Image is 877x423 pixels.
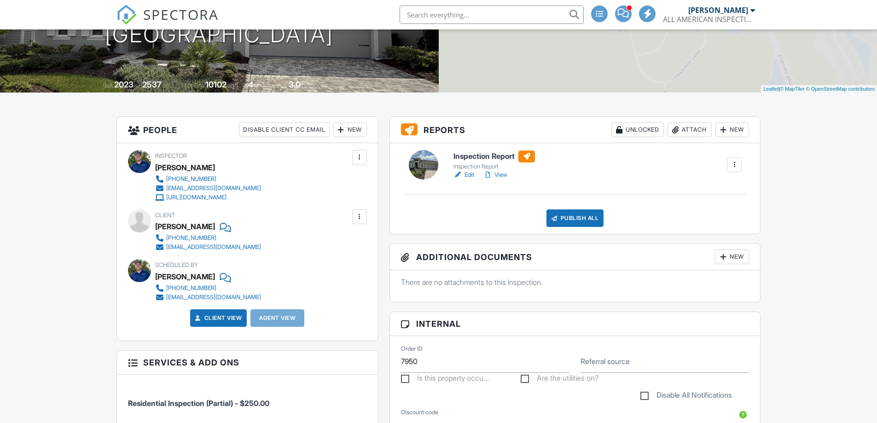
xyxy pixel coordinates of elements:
[155,174,261,184] a: [PHONE_NUMBER]
[155,212,175,219] span: Client
[205,80,227,89] div: 10102
[166,185,261,192] div: [EMAIL_ADDRESS][DOMAIN_NAME]
[155,233,261,243] a: [PHONE_NUMBER]
[453,170,474,180] a: Edit
[239,122,330,137] div: Disable Client CC Email
[453,151,535,162] h6: Inspection Report
[390,117,761,143] h3: Reports
[640,391,732,402] label: Disable All Notifications
[128,382,367,416] li: Service: Residential Inspection (Partial)
[401,277,749,287] p: There are no attachments to this inspection.
[128,399,269,408] span: Residential Inspection (Partial) - $250.00
[715,249,749,264] div: New
[401,374,489,385] label: Is this property occupied?
[117,117,378,143] h3: People
[289,80,301,89] div: 3.0
[668,122,712,137] div: Attach
[155,243,261,252] a: [EMAIL_ADDRESS][DOMAIN_NAME]
[483,170,507,180] a: View
[155,152,187,159] span: Inspector
[143,5,219,24] span: SPECTORA
[663,15,755,24] div: ALL AMERICAN INSPECTION SERVICES
[155,184,261,193] a: [EMAIL_ADDRESS][DOMAIN_NAME]
[155,220,215,233] div: [PERSON_NAME]
[166,243,261,251] div: [EMAIL_ADDRESS][DOMAIN_NAME]
[248,80,253,89] div: 4
[185,82,204,89] span: Lot Size
[390,312,761,336] h3: Internal
[302,82,328,89] span: bathrooms
[521,374,598,385] label: Are the utilities on?
[688,6,748,15] div: [PERSON_NAME]
[581,356,630,366] label: Referral source
[103,82,113,89] span: Built
[155,161,215,174] div: [PERSON_NAME]
[163,82,176,89] span: sq. ft.
[761,85,877,93] div: |
[401,345,423,353] label: Order ID
[546,209,604,227] div: Publish All
[401,408,438,417] label: Discount code
[166,294,261,301] div: [EMAIL_ADDRESS][DOMAIN_NAME]
[116,12,219,32] a: SPECTORA
[390,244,761,270] h3: Additional Documents
[453,151,535,171] a: Inspection Report Inspection Report
[400,6,584,24] input: Search everything...
[142,80,162,89] div: 2537
[780,86,805,92] a: © MapTiler
[114,80,134,89] div: 2023
[763,86,778,92] a: Leaflet
[333,122,367,137] div: New
[166,194,227,201] div: [URL][DOMAIN_NAME]
[611,122,664,137] div: Unlocked
[116,5,137,25] img: The Best Home Inspection Software - Spectora
[806,86,875,92] a: © OpenStreetMap contributors
[166,175,216,183] div: [PHONE_NUMBER]
[117,351,378,375] h3: Services & Add ons
[155,193,261,202] a: [URL][DOMAIN_NAME]
[155,261,198,268] span: Scheduled By
[228,82,239,89] span: sq.ft.
[255,82,280,89] span: bedrooms
[166,234,216,242] div: [PHONE_NUMBER]
[155,293,261,302] a: [EMAIL_ADDRESS][DOMAIN_NAME]
[453,163,535,170] div: Inspection Report
[193,313,242,323] a: Client View
[715,122,749,137] div: New
[155,270,215,284] div: [PERSON_NAME]
[155,284,261,293] a: [PHONE_NUMBER]
[166,284,216,292] div: [PHONE_NUMBER]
